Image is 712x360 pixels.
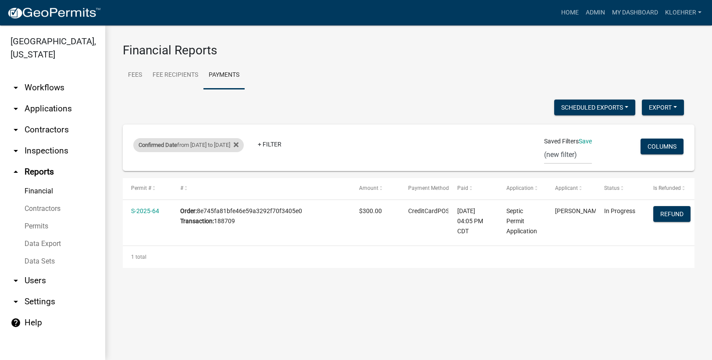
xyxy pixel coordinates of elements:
h3: Financial Reports [123,43,694,58]
span: Confirmed Date [139,142,177,148]
a: Save [579,138,592,145]
span: Payment Method [408,185,449,191]
i: arrow_drop_down [11,275,21,286]
datatable-header-cell: Paid [449,178,498,199]
i: arrow_drop_down [11,82,21,93]
button: Scheduled Exports [554,100,635,115]
span: Is Refunded [653,185,681,191]
button: Columns [641,139,684,154]
a: My Dashboard [609,4,662,21]
span: Amount [359,185,378,191]
datatable-header-cell: Applicant [547,178,596,199]
span: CreditCardPOS [408,207,449,214]
wm-modal-confirm: Refund Payment [653,211,691,218]
span: Permit # [131,185,151,191]
datatable-header-cell: Application [498,178,547,199]
span: # [180,185,183,191]
i: arrow_drop_down [11,125,21,135]
div: 8e745fa81bfe46e59a3292f70f3405e0 188709 [180,206,342,226]
datatable-header-cell: # [172,178,351,199]
div: [DATE] 04:05 PM CDT [457,206,490,236]
button: Refund [653,206,691,222]
span: Paid [457,185,468,191]
datatable-header-cell: Status [596,178,645,199]
datatable-header-cell: Permit # [123,178,172,199]
i: arrow_drop_down [11,296,21,307]
a: Fees [123,61,147,89]
a: Fee Recipients [147,61,203,89]
i: arrow_drop_up [11,167,21,177]
div: 1 total [123,246,694,268]
a: Admin [582,4,609,21]
div: from [DATE] to [DATE] [133,138,244,152]
i: arrow_drop_down [11,103,21,114]
span: Applicant [555,185,578,191]
span: Application [506,185,534,191]
i: arrow_drop_down [11,146,21,156]
span: Septic Permit Application [506,207,537,235]
b: Order: [180,207,197,214]
span: In Progress [604,207,635,214]
span: Saved Filters [544,137,579,146]
datatable-header-cell: Is Refunded [645,178,694,199]
span: $300.00 [359,207,382,214]
datatable-header-cell: Amount [351,178,400,199]
span: Sean Moe [555,207,602,214]
a: Home [558,4,582,21]
a: S-2025-64 [131,207,159,214]
datatable-header-cell: Payment Method [400,178,449,199]
a: + Filter [251,136,288,152]
a: kloehrer [662,4,705,21]
button: Export [642,100,684,115]
b: Transaction: [180,217,214,225]
span: Status [604,185,619,191]
a: Payments [203,61,245,89]
i: help [11,317,21,328]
